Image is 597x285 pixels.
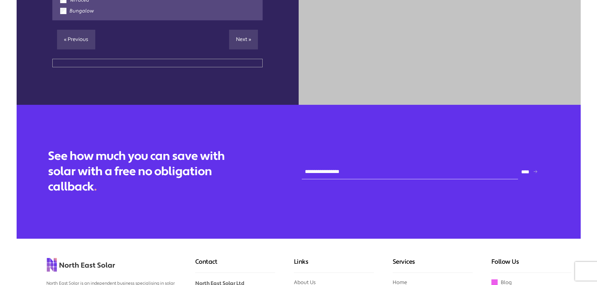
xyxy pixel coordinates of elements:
[46,257,115,272] img: north east solar logo
[48,149,236,195] h2: See how much you can save with solar with a free no obligation callback
[229,30,258,49] a: Next »
[57,30,95,49] a: « Previous
[393,257,473,273] h3: Services
[94,179,97,194] span: .
[294,257,374,273] h3: Links
[195,257,275,273] h3: Contact
[491,257,571,273] h3: Follow Us
[302,164,549,180] form: Contact form
[70,8,94,14] label: Bungalow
